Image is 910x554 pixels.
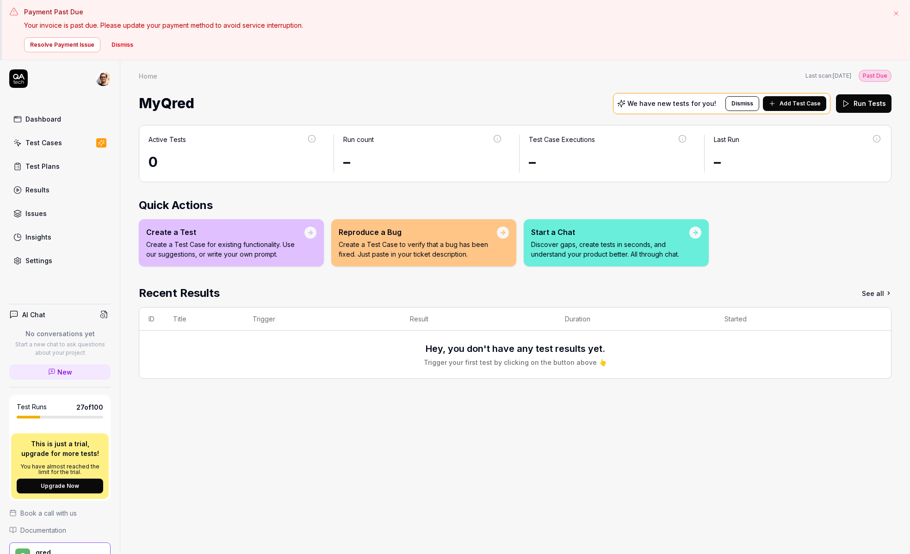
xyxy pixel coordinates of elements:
div: Trigger your first test by clicking on the button above 👆 [424,357,607,367]
div: Insights [25,232,51,242]
div: Active Tests [149,135,186,144]
th: Duration [556,308,715,331]
h3: Payment Past Due [24,7,884,17]
p: Start a new chat to ask questions about your project [9,340,111,357]
p: Discover gaps, create tests in seconds, and understand your product better. All through chat. [531,240,689,259]
a: Test Plans [9,157,111,175]
th: Trigger [243,308,401,331]
div: Test Plans [25,161,60,171]
h5: Test Runs [17,403,47,411]
button: Add Test Case [763,96,826,111]
div: Reproduce a Bug [339,227,497,238]
div: Last Run [714,135,739,144]
div: Create a Test [146,227,304,238]
div: Dashboard [25,114,61,124]
button: Past Due [859,69,891,82]
button: Last scan:[DATE] [805,72,851,80]
div: Issues [25,209,47,218]
th: Started [715,308,873,331]
button: Upgrade Now [17,479,103,493]
a: Test Cases [9,134,111,152]
th: Title [164,308,243,331]
a: See all [862,285,891,302]
a: Insights [9,228,111,246]
p: Your invoice is past due. Please update your payment method to avoid service interruption. [24,20,884,30]
time: [DATE] [833,72,851,79]
button: Run Tests [836,94,891,113]
div: – [529,152,687,172]
h2: Quick Actions [139,197,891,214]
a: Issues [9,204,111,222]
div: Results [25,185,50,195]
h3: Hey, you don't have any test results yet. [426,342,605,356]
p: We have new tests for you! [627,100,716,107]
th: Result [401,308,556,331]
p: No conversations yet [9,329,111,339]
span: Last scan: [805,72,851,80]
button: Dismiss [106,37,139,52]
div: Start a Chat [531,227,689,238]
p: You have almost reached the limit for the trial. [17,464,103,475]
span: MyQred [139,91,194,116]
button: Dismiss [725,96,759,111]
div: Run count [343,135,374,144]
div: Test Cases [25,138,62,148]
button: Resolve Payment Issue [24,37,100,52]
a: Settings [9,252,111,270]
img: 704fe57e-bae9-4a0d-8bcb-c4203d9f0bb2.jpeg [96,71,111,86]
div: 0 [149,152,317,172]
a: Dashboard [9,110,111,128]
a: New [9,364,111,380]
div: Past Due [859,70,891,82]
p: Create a Test Case for existing functionality. Use our suggestions, or write your own prompt. [146,240,304,259]
div: Test Case Executions [529,135,595,144]
a: Book a call with us [9,508,111,518]
div: – [343,152,502,172]
th: ID [139,308,164,331]
span: Book a call with us [20,508,77,518]
span: Add Test Case [780,99,821,108]
span: Documentation [20,525,66,535]
h2: Recent Results [139,285,220,302]
div: Settings [25,256,52,265]
a: Documentation [9,525,111,535]
a: Results [9,181,111,199]
p: Create a Test Case to verify that a bug has been fixed. Just paste in your ticket description. [339,240,497,259]
div: – [714,152,882,172]
span: 27 of 100 [76,402,103,412]
p: This is just a trial, upgrade for more tests! [17,439,103,458]
h4: AI Chat [22,310,45,320]
span: New [57,367,72,377]
div: Home [139,71,157,80]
